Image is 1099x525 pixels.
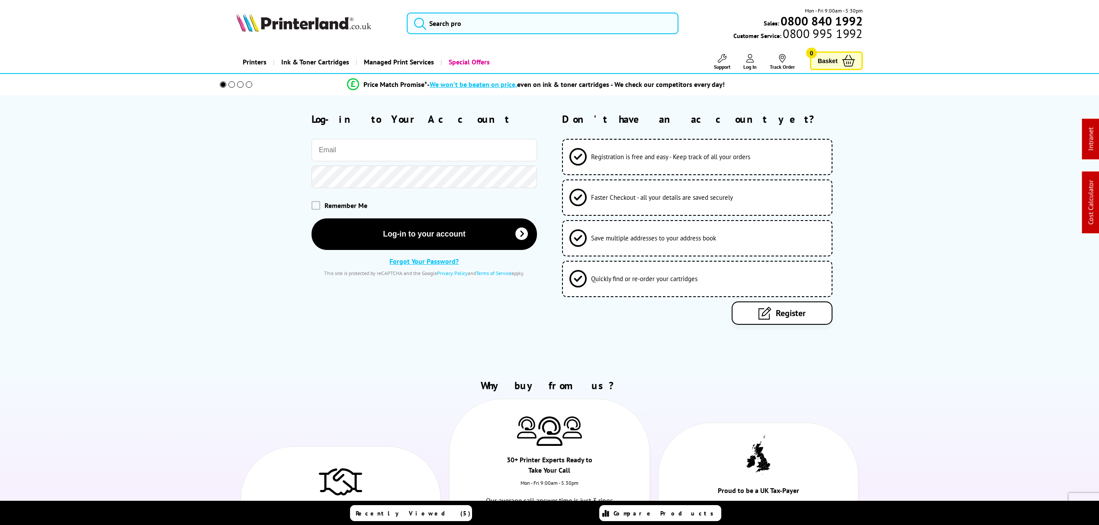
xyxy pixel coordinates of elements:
[389,257,459,266] a: Forgot Your Password?
[818,55,838,67] span: Basket
[591,153,750,161] span: Registration is free and easy - Keep track of all your orders
[450,480,649,495] div: Mon - Fri 9:00am - 5.30pm
[537,416,562,446] img: Printer Experts
[517,416,537,439] img: Printer Experts
[732,301,832,325] a: Register
[430,80,517,89] span: We won’t be beaten on price,
[356,51,440,73] a: Managed Print Services
[312,218,537,250] button: Log-in to your account
[746,435,770,475] img: UK tax payer
[770,54,795,70] a: Track Order
[764,19,779,27] span: Sales:
[273,51,356,73] a: Ink & Toner Cartridges
[708,485,808,500] div: Proud to be a UK Tax-Payer
[208,77,864,92] li: modal_Promise
[743,64,757,70] span: Log In
[500,455,600,480] div: 30+ Printer Experts Ready to Take Your Call
[236,379,863,392] h2: Why buy from us?
[281,51,349,73] span: Ink & Toner Cartridges
[562,112,863,126] h2: Don't have an account yet?
[476,270,511,276] a: Terms of Service
[714,64,730,70] span: Support
[805,6,863,15] span: Mon - Fri 9:00am - 5:30pm
[810,51,863,70] a: Basket 0
[1086,128,1095,151] a: Intranet
[440,51,496,73] a: Special Offers
[591,193,733,202] span: Faster Checkout - all your details are saved securely
[480,495,620,506] p: Our average call answer time is just 3 rings
[714,54,730,70] a: Support
[779,17,863,25] a: 0800 840 1992
[562,416,582,439] img: Printer Experts
[599,505,721,521] a: Compare Products
[733,29,862,40] span: Customer Service:
[312,270,537,276] div: This site is protected by reCAPTCHA and the Google and apply.
[325,201,367,210] span: Remember Me
[407,13,678,34] input: Search pro
[312,139,537,161] input: Email
[743,54,757,70] a: Log In
[350,505,472,521] a: Recently Viewed (5)
[1086,180,1095,225] a: Cost Calculator
[806,48,817,58] span: 0
[236,51,273,73] a: Printers
[427,80,725,89] div: - even on ink & toner cartridges - We check our competitors every day!
[236,13,396,34] a: Printerland Logo
[781,29,862,38] span: 0800 995 1992
[312,112,537,126] h2: Log-in to Your Account
[776,307,806,319] span: Register
[437,270,468,276] a: Privacy Policy
[591,275,697,283] span: Quickly find or re-order your cartridges
[614,509,718,517] span: Compare Products
[363,80,427,89] span: Price Match Promise*
[319,464,362,499] img: Trusted Service
[236,13,371,32] img: Printerland Logo
[356,509,471,517] span: Recently Viewed (5)
[781,13,863,29] b: 0800 840 1992
[591,234,716,242] span: Save multiple addresses to your address book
